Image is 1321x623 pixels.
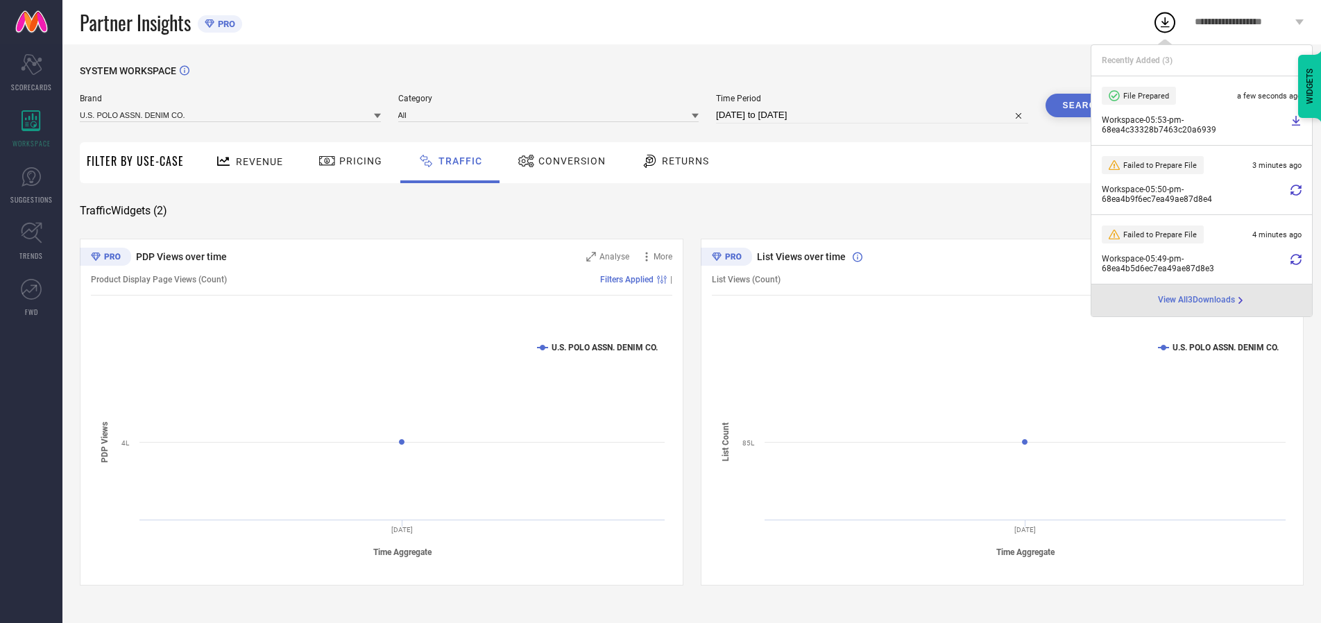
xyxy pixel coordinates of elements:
span: PRO [214,19,235,29]
span: List Views (Count) [712,275,781,284]
span: File Prepared [1123,92,1169,101]
div: Retry [1290,185,1302,204]
span: Workspace - 05:53-pm - 68ea4c33328b7463c20a6939 [1102,115,1287,135]
span: Failed to Prepare File [1123,230,1197,239]
span: SYSTEM WORKSPACE [80,65,176,76]
span: List Views over time [757,251,846,262]
a: View All3Downloads [1158,295,1246,306]
span: Filter By Use-Case [87,153,184,169]
span: Analyse [599,252,629,262]
span: Category [398,94,699,103]
span: More [654,252,672,262]
div: Retry [1290,254,1302,273]
text: [DATE] [1014,526,1036,534]
span: Workspace - 05:50-pm - 68ea4b9f6ec7ea49ae87d8e4 [1102,185,1287,204]
span: Pricing [339,155,382,167]
a: Download [1290,115,1302,135]
text: U.S. POLO ASSN. DENIM CO. [552,343,658,352]
span: Conversion [538,155,606,167]
span: PDP Views over time [136,251,227,262]
span: Traffic Widgets ( 2 ) [80,204,167,218]
span: 3 minutes ago [1252,161,1302,170]
span: Failed to Prepare File [1123,161,1197,170]
span: TRENDS [19,250,43,261]
span: Product Display Page Views (Count) [91,275,227,284]
text: 85L [742,439,755,447]
span: | [670,275,672,284]
span: SCORECARDS [11,82,52,92]
tspan: Time Aggregate [373,547,432,557]
tspan: Time Aggregate [996,547,1055,557]
span: SUGGESTIONS [10,194,53,205]
span: Revenue [236,156,283,167]
span: Returns [662,155,709,167]
tspan: PDP Views [100,421,110,462]
text: U.S. POLO ASSN. DENIM CO. [1173,343,1279,352]
span: Workspace - 05:49-pm - 68ea4b5d6ec7ea49ae87d8e3 [1102,254,1287,273]
input: Select time period [716,107,1028,123]
span: Filters Applied [600,275,654,284]
span: FWD [25,307,38,317]
div: Premium [80,248,131,268]
span: a few seconds ago [1237,92,1302,101]
div: Open download page [1158,295,1246,306]
span: View All 3 Downloads [1158,295,1235,306]
text: [DATE] [391,526,413,534]
span: 4 minutes ago [1252,230,1302,239]
tspan: List Count [721,423,731,461]
span: WORKSPACE [12,138,51,148]
div: Premium [701,248,752,268]
span: Recently Added ( 3 ) [1102,56,1173,65]
svg: Zoom [586,252,596,262]
span: Partner Insights [80,8,191,37]
span: Traffic [438,155,482,167]
span: Brand [80,94,381,103]
button: Search [1046,94,1120,117]
text: 4L [121,439,130,447]
div: Open download list [1152,10,1177,35]
span: Time Period [716,94,1028,103]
